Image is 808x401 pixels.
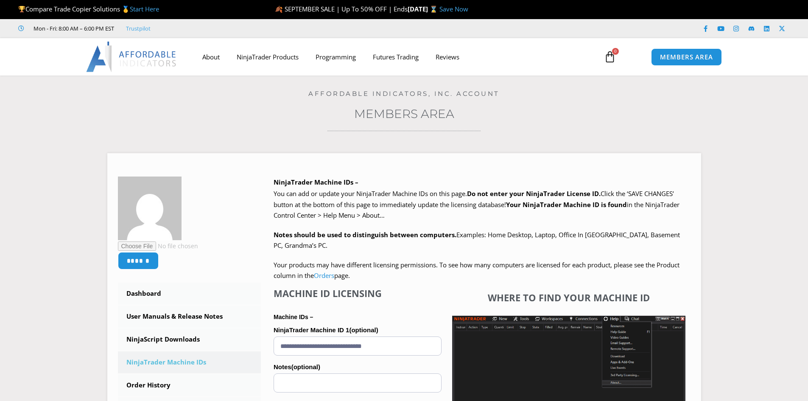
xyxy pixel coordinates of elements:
a: NinjaTrader Machine IDs [118,351,261,373]
a: Members Area [354,107,454,121]
img: 🏆 [19,6,25,12]
strong: Machine IDs – [274,314,313,320]
a: Dashboard [118,283,261,305]
a: Start Here [130,5,159,13]
span: MEMBERS AREA [660,54,713,60]
h4: Machine ID Licensing [274,288,442,299]
a: Futures Trading [364,47,427,67]
nav: Menu [194,47,594,67]
a: User Manuals & Release Notes [118,306,261,328]
span: Your products may have different licensing permissions. To see how many computers are licensed fo... [274,261,679,280]
strong: Your NinjaTrader Machine ID is found [506,200,627,209]
a: NinjaTrader Products [228,47,307,67]
span: Compare Trade Copier Solutions 🥇 [18,5,159,13]
a: Trustpilot [126,23,151,34]
a: About [194,47,228,67]
a: 0 [591,45,629,69]
img: 842d4880f17937e980a275f8b77523be8d85a7b2f58b4847f41fd4c6351bd382 [118,177,182,240]
a: Programming [307,47,364,67]
span: You can add or update your NinjaTrader Machine IDs on this page. [274,189,467,198]
label: Notes [274,361,442,373]
span: (optional) [291,363,320,370]
strong: [DATE] ⌛ [408,5,439,13]
a: Affordable Indicators, Inc. Account [308,90,500,98]
strong: Notes should be used to distinguish between computers. [274,230,456,239]
a: Orders [314,271,334,280]
span: Mon - Fri: 8:00 AM – 6:00 PM EST [31,23,114,34]
img: LogoAI | Affordable Indicators – NinjaTrader [86,42,177,72]
span: Click the ‘SAVE CHANGES’ button at the bottom of this page to immediately update the licensing da... [274,189,679,219]
span: (optional) [349,326,378,334]
a: MEMBERS AREA [651,48,722,66]
b: Do not enter your NinjaTrader License ID. [467,189,601,198]
a: Order History [118,374,261,396]
span: Examples: Home Desktop, Laptop, Office In [GEOGRAPHIC_DATA], Basement PC, Grandma’s PC. [274,230,680,250]
span: 0 [612,48,619,55]
b: NinjaTrader Machine IDs – [274,178,358,186]
a: Reviews [427,47,468,67]
label: NinjaTrader Machine ID 1 [274,324,442,337]
a: NinjaScript Downloads [118,328,261,351]
a: Save Now [439,5,468,13]
h4: Where to find your Machine ID [452,292,685,303]
span: 🍂 SEPTEMBER SALE | Up To 50% OFF | Ends [275,5,408,13]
